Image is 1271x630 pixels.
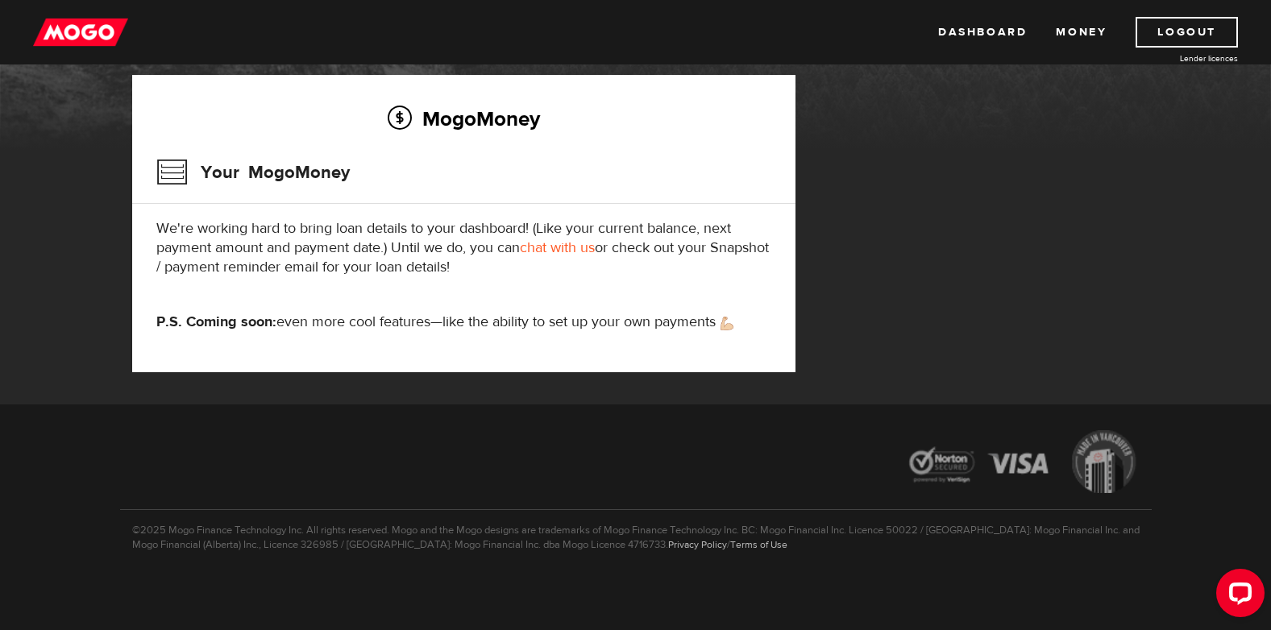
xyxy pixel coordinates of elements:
[120,509,1152,552] p: ©2025 Mogo Finance Technology Inc. All rights reserved. Mogo and the Mogo designs are trademarks ...
[156,151,350,193] h3: Your MogoMoney
[156,313,771,332] p: even more cool features—like the ability to set up your own payments
[1056,17,1107,48] a: Money
[520,238,595,257] a: chat with us
[721,317,733,330] img: strong arm emoji
[156,102,771,135] h2: MogoMoney
[938,17,1027,48] a: Dashboard
[668,538,727,551] a: Privacy Policy
[1117,52,1238,64] a: Lender licences
[730,538,787,551] a: Terms of Use
[156,313,276,331] strong: P.S. Coming soon:
[1203,562,1271,630] iframe: LiveChat chat widget
[33,17,128,48] img: mogo_logo-11ee424be714fa7cbb0f0f49df9e16ec.png
[894,418,1152,509] img: legal-icons-92a2ffecb4d32d839781d1b4e4802d7b.png
[156,219,771,277] p: We're working hard to bring loan details to your dashboard! (Like your current balance, next paym...
[1136,17,1238,48] a: Logout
